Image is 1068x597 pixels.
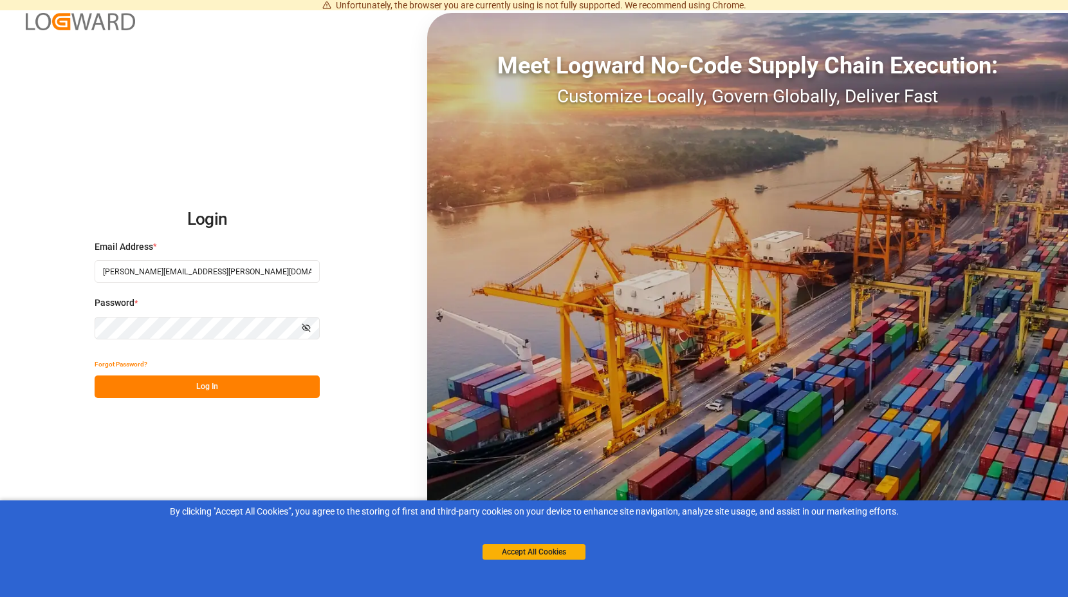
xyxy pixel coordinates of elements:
[95,199,320,240] h2: Login
[26,13,135,30] img: Logward_new_orange.png
[427,83,1068,110] div: Customize Locally, Govern Globally, Deliver Fast
[483,544,585,560] button: Accept All Cookies
[95,260,320,283] input: Enter your email
[9,505,1059,518] div: By clicking "Accept All Cookies”, you agree to the storing of first and third-party cookies on yo...
[95,353,147,375] button: Forgot Password?
[95,240,153,254] span: Email Address
[427,48,1068,83] div: Meet Logward No-Code Supply Chain Execution:
[95,375,320,398] button: Log In
[95,296,134,310] span: Password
